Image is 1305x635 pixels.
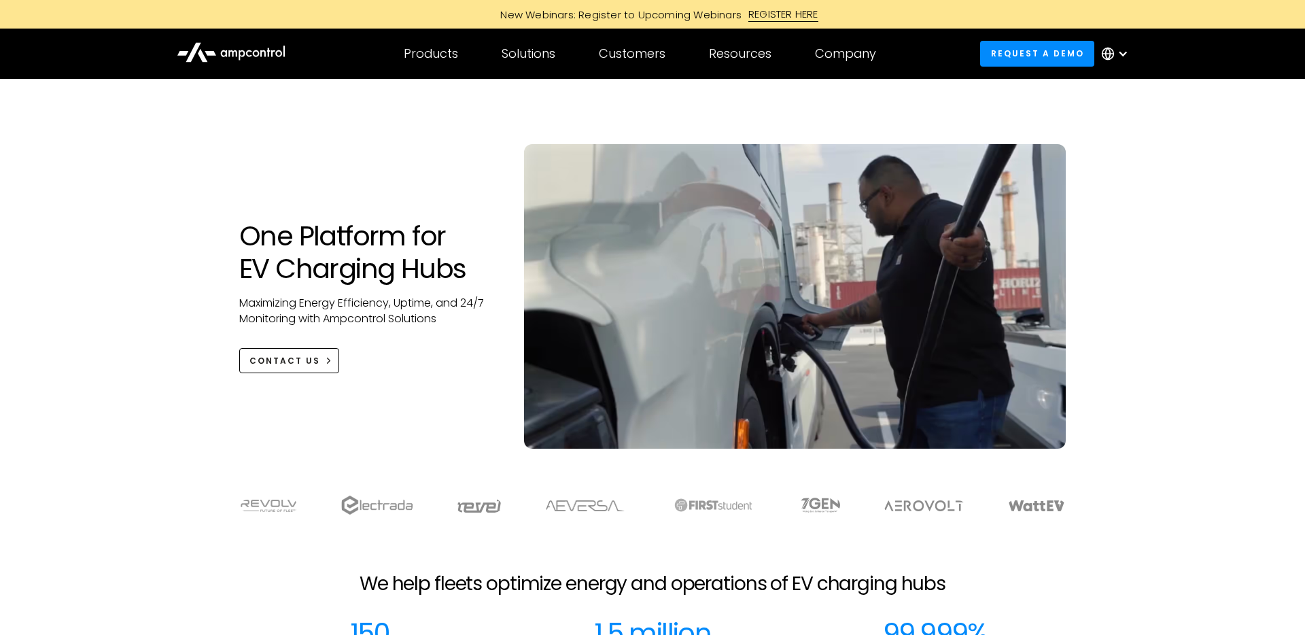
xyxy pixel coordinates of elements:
a: CONTACT US [239,348,339,373]
p: Maximizing Energy Efficiency, Uptime, and 24/7 Monitoring with Ampcontrol Solutions [239,296,497,326]
div: New Webinars: Register to Upcoming Webinars [487,7,748,22]
img: Aerovolt Logo [884,500,964,511]
div: Company [815,46,876,61]
a: Request a demo [980,41,1094,66]
img: electrada logo [341,496,413,515]
div: REGISTER HERE [748,7,818,22]
h2: We help fleets optimize energy and operations of EV charging hubs [360,572,945,596]
img: WattEV logo [1008,500,1065,511]
div: Customers [599,46,665,61]
h1: One Platform for EV Charging Hubs [239,220,497,285]
div: Solutions [502,46,555,61]
div: Products [404,46,458,61]
a: New Webinars: Register to Upcoming WebinarsREGISTER HERE [347,7,958,22]
div: Resources [709,46,771,61]
div: CONTACT US [249,355,320,367]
